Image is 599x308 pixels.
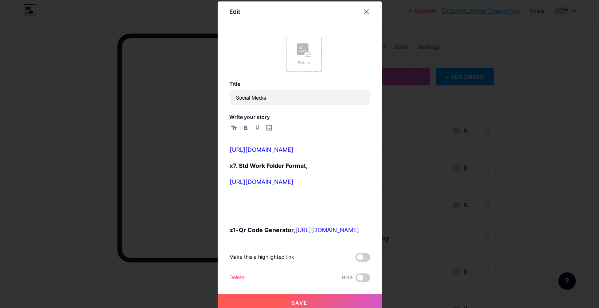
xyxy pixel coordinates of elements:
[229,81,370,87] h3: Title
[230,146,293,153] a: [URL][DOMAIN_NAME]
[291,300,308,306] span: Save
[229,253,294,262] div: Make this a highlighted link
[295,226,359,234] a: [URL][DOMAIN_NAME]
[230,90,370,105] input: Title
[229,114,370,120] h3: Write your story
[229,7,240,16] div: Edit
[230,178,293,185] a: [URL][DOMAIN_NAME]
[297,60,311,65] div: Picture
[230,162,308,169] strong: x7. Std Work Folder Format,
[342,273,353,282] span: Hide
[229,273,245,282] div: Delete
[230,226,295,234] strong: z1-Qr Code Generator,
